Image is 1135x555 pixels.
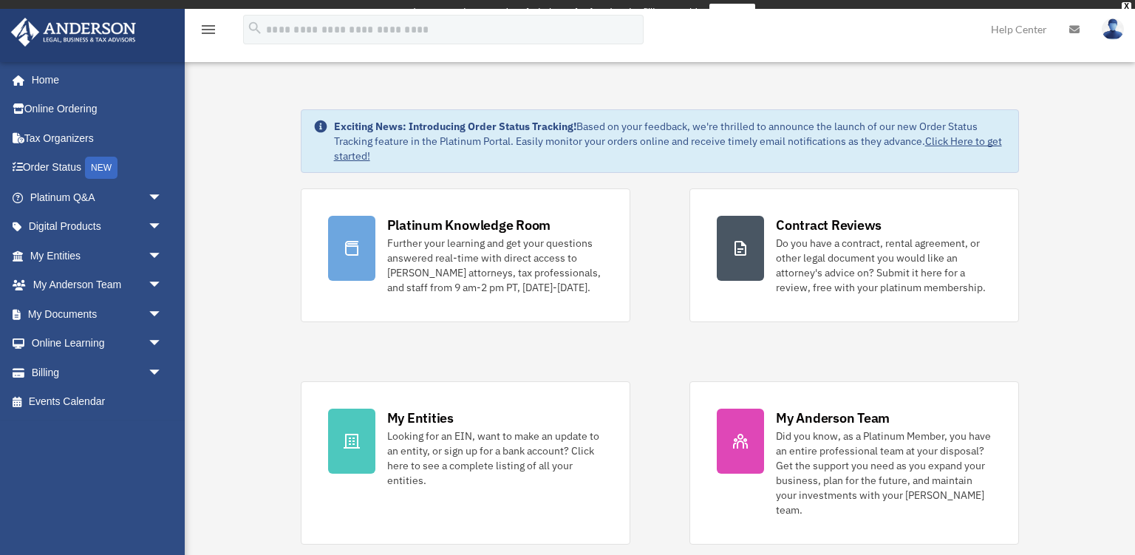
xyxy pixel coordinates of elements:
[148,241,177,271] span: arrow_drop_down
[689,381,1019,545] a: My Anderson Team Did you know, as a Platinum Member, you have an entire professional team at your...
[148,358,177,388] span: arrow_drop_down
[247,20,263,36] i: search
[200,21,217,38] i: menu
[776,429,992,517] div: Did you know, as a Platinum Member, you have an entire professional team at your disposal? Get th...
[148,329,177,359] span: arrow_drop_down
[387,236,603,295] div: Further your learning and get your questions answered real-time with direct access to [PERSON_NAM...
[776,409,890,427] div: My Anderson Team
[387,429,603,488] div: Looking for an EIN, want to make an update to an entity, or sign up for a bank account? Click her...
[1122,2,1131,11] div: close
[10,95,185,124] a: Online Ordering
[200,26,217,38] a: menu
[148,299,177,330] span: arrow_drop_down
[148,270,177,301] span: arrow_drop_down
[7,18,140,47] img: Anderson Advisors Platinum Portal
[334,120,576,133] strong: Exciting News: Introducing Order Status Tracking!
[387,409,454,427] div: My Entities
[380,4,703,21] div: Get a chance to win 6 months of Platinum for free just by filling out this
[10,387,185,417] a: Events Calendar
[301,188,630,322] a: Platinum Knowledge Room Further your learning and get your questions answered real-time with dire...
[148,183,177,213] span: arrow_drop_down
[387,216,551,234] div: Platinum Knowledge Room
[776,236,992,295] div: Do you have a contract, rental agreement, or other legal document you would like an attorney's ad...
[10,358,185,387] a: Billingarrow_drop_down
[301,381,630,545] a: My Entities Looking for an EIN, want to make an update to an entity, or sign up for a bank accoun...
[776,216,882,234] div: Contract Reviews
[10,241,185,270] a: My Entitiesarrow_drop_down
[10,329,185,358] a: Online Learningarrow_drop_down
[709,4,755,21] a: survey
[1102,18,1124,40] img: User Pic
[85,157,117,179] div: NEW
[10,153,185,183] a: Order StatusNEW
[689,188,1019,322] a: Contract Reviews Do you have a contract, rental agreement, or other legal document you would like...
[10,183,185,212] a: Platinum Q&Aarrow_drop_down
[148,212,177,242] span: arrow_drop_down
[334,135,1002,163] a: Click Here to get started!
[10,212,185,242] a: Digital Productsarrow_drop_down
[10,123,185,153] a: Tax Organizers
[334,119,1007,163] div: Based on your feedback, we're thrilled to announce the launch of our new Order Status Tracking fe...
[10,299,185,329] a: My Documentsarrow_drop_down
[10,65,177,95] a: Home
[10,270,185,300] a: My Anderson Teamarrow_drop_down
